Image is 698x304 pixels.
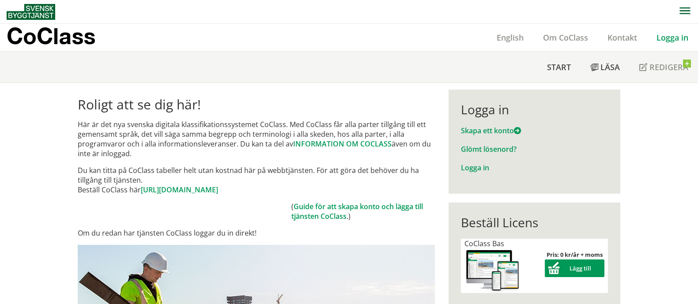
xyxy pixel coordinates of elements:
p: Om du redan har tjänsten CoClass loggar du in direkt! [78,228,435,238]
span: Läsa [600,62,620,72]
a: Logga in [647,32,698,43]
strong: Pris: 0 kr/år + moms [547,251,603,259]
td: ( .) [291,202,435,221]
p: CoClass [7,31,95,41]
a: CoClass [7,24,114,51]
a: Start [537,52,581,83]
a: INFORMATION OM COCLASS [293,139,392,149]
h1: Roligt att se dig här! [78,97,435,113]
a: Skapa ett konto [461,126,521,135]
img: coclass-license.jpg [464,248,521,293]
span: Start [547,62,571,72]
div: Beställ Licens [461,215,608,230]
img: Svensk Byggtjänst [7,4,55,20]
span: CoClass Bas [464,239,504,248]
p: Du kan titta på CoClass tabeller helt utan kostnad här på webbtjänsten. För att göra det behöver ... [78,165,435,195]
a: Logga in [461,163,489,173]
a: Kontakt [598,32,647,43]
a: Läsa [581,52,630,83]
p: Här är det nya svenska digitala klassifikationssystemet CoClass. Med CoClass får alla parter till... [78,120,435,158]
button: Lägg till [545,259,604,277]
a: English [487,32,533,43]
a: Guide för att skapa konto och lägga till tjänsten CoClass [291,202,423,221]
a: Lägg till [545,264,604,272]
a: Glömt lösenord? [461,144,517,154]
div: Logga in [461,102,608,117]
a: [URL][DOMAIN_NAME] [141,185,218,195]
a: Om CoClass [533,32,598,43]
